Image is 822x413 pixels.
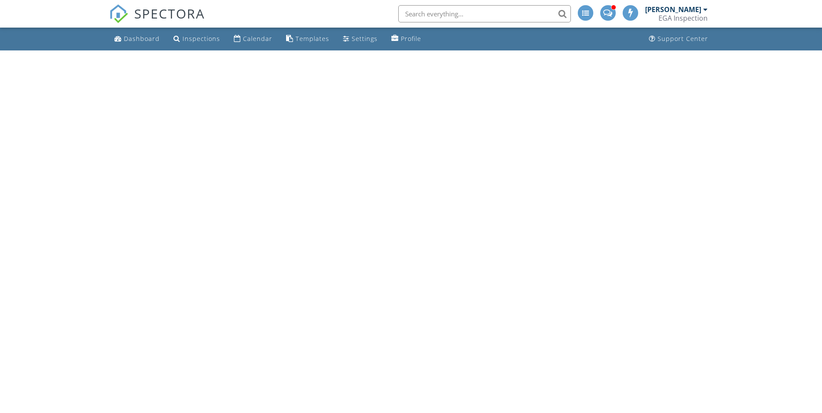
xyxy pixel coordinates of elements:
[109,4,128,23] img: The Best Home Inspection Software - Spectora
[134,4,205,22] span: SPECTORA
[646,31,712,47] a: Support Center
[398,5,571,22] input: Search everything...
[230,31,276,47] a: Calendar
[645,5,701,14] div: [PERSON_NAME]
[243,34,272,43] div: Calendar
[109,12,205,30] a: SPECTORA
[124,34,160,43] div: Dashboard
[658,14,708,22] div: EGA Inspection
[340,31,381,47] a: Settings
[296,34,329,43] div: Templates
[283,31,333,47] a: Templates
[352,34,378,43] div: Settings
[401,34,421,43] div: Profile
[170,31,224,47] a: Inspections
[183,34,220,43] div: Inspections
[111,31,163,47] a: Dashboard
[388,31,425,47] a: Profile
[658,34,708,43] div: Support Center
